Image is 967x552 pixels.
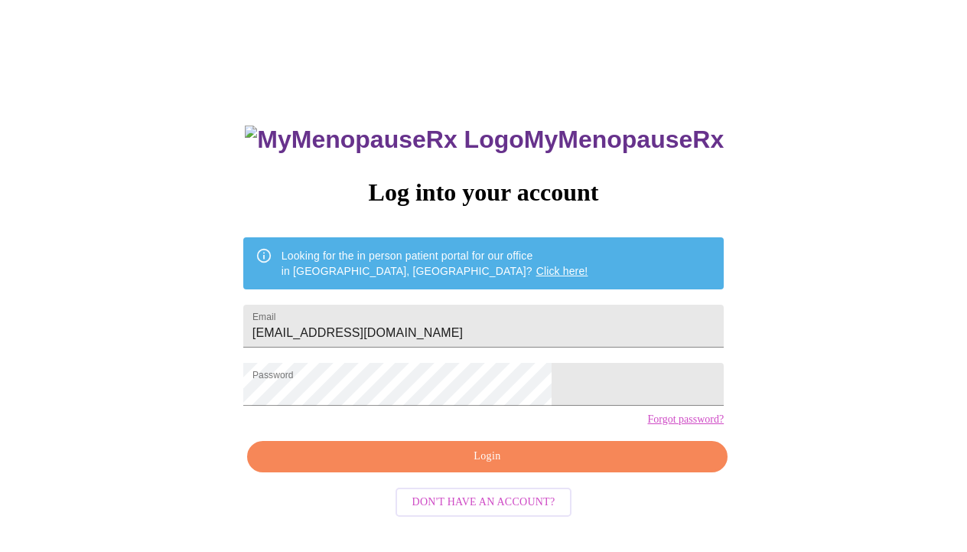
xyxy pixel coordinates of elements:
[396,488,572,518] button: Don't have an account?
[265,447,710,466] span: Login
[245,126,724,154] h3: MyMenopauseRx
[282,242,588,285] div: Looking for the in person patient portal for our office in [GEOGRAPHIC_DATA], [GEOGRAPHIC_DATA]?
[392,495,576,508] a: Don't have an account?
[247,441,728,472] button: Login
[245,126,523,154] img: MyMenopauseRx Logo
[412,493,555,512] span: Don't have an account?
[536,265,588,277] a: Click here!
[243,178,724,207] h3: Log into your account
[647,413,724,426] a: Forgot password?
